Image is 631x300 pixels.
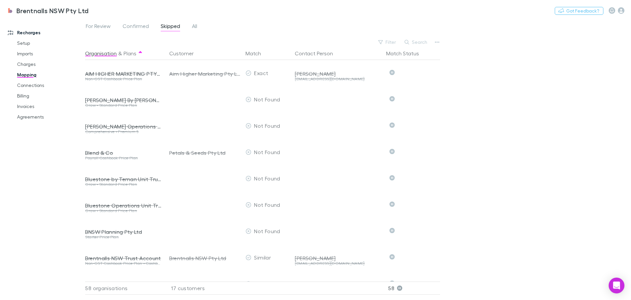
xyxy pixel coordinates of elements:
a: Setup [11,38,89,48]
div: Non-GST Cashbook Price Plan • Cashbook (Non-GST) Price Plan [85,261,161,265]
div: [PERSON_NAME] Operations Unit Trust [85,123,161,130]
a: Billing [11,91,89,101]
div: Starter Price Plan [85,235,161,239]
span: Not Found [254,202,280,208]
button: Match [245,47,269,60]
div: [PERSON_NAME] [295,70,381,77]
div: Blend & Co [85,150,161,156]
button: Got Feedback? [555,7,603,15]
div: Bluestone Operations Unit Trust [85,202,161,209]
div: [PERSON_NAME] [295,255,381,261]
a: Connections [11,80,89,91]
button: Filter [375,38,400,46]
a: Invoices [11,101,89,112]
svg: Skipped [389,281,395,286]
div: Grow • Standard Price Plan [85,209,161,213]
svg: Skipped [389,123,395,128]
button: Organisation [85,47,117,60]
div: Comprehensive • Premium 5 [85,130,161,134]
span: All [192,23,197,31]
div: AIM HIGHER MARKETING PTY LIMITED [85,70,161,77]
button: Contact Person [295,47,341,60]
a: Mapping [11,69,89,80]
button: Match Status [386,47,427,60]
svg: Skipped [389,254,395,259]
div: & [85,47,161,60]
div: Grow • Standard Price Plan [85,182,161,186]
img: Brentnalls NSW Pty Ltd's Logo [7,7,14,14]
span: Similar [254,254,271,260]
div: Non-GST Cashbook Price Plan [85,77,161,81]
p: 58 [388,282,440,294]
div: 58 organisations [85,282,164,295]
a: Imports [11,48,89,59]
div: Bluestone by Teman Unit Trust [85,176,161,182]
span: Not Found [254,149,280,155]
span: Skipped [161,23,180,31]
div: [EMAIL_ADDRESS][DOMAIN_NAME] [295,261,381,265]
span: Not Found [254,228,280,234]
button: Search [401,38,431,46]
svg: Skipped [389,70,395,75]
button: Plans [124,47,136,60]
div: Brentnalls NSW Pty Ltd [169,245,240,271]
div: Aim Higher Marketing Pty Limited [169,61,240,87]
div: BNSW Planning Pty Ltd [85,229,161,235]
div: [EMAIL_ADDRESS][DOMAIN_NAME] [295,77,381,81]
h3: Brentnalls NSW Pty Ltd [16,7,89,14]
span: Not Found [254,96,280,102]
div: Open Intercom Messenger [609,278,624,293]
a: Recharges [1,27,89,38]
div: Grow • Standard Price Plan [85,103,161,107]
div: Petals & Seeds Pty Ltd [169,140,240,166]
a: Agreements [11,112,89,122]
div: 17 customers [164,282,243,295]
span: Exact [254,281,268,287]
svg: Skipped [389,202,395,207]
button: Customer [169,47,201,60]
a: Charges [11,59,89,69]
span: Not Found [254,123,280,129]
span: Exact [254,70,268,76]
svg: Skipped [389,149,395,154]
div: Brentnalls NSW Trust Account [85,255,161,261]
span: Confirmed [123,23,149,31]
div: Brook Shard Pty Ltd [85,281,161,288]
div: [PERSON_NAME] By [PERSON_NAME] Unit Trust [85,97,161,103]
svg: Skipped [389,228,395,233]
div: Brook Shard Pty Ltd [169,271,240,298]
svg: Skipped [389,96,395,101]
div: Payroll Cashbook Price Plan [85,156,161,160]
span: Not Found [254,175,280,181]
div: [PERSON_NAME] [295,281,381,288]
a: Brentnalls NSW Pty Ltd [3,3,93,18]
span: For Review [86,23,111,31]
svg: Skipped [389,175,395,180]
